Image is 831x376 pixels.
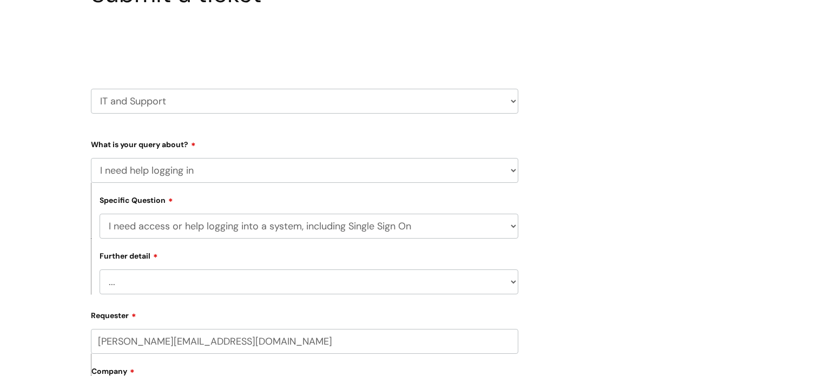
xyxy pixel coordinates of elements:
input: Email [91,329,518,354]
label: Further detail [100,250,158,261]
h2: Select issue type [91,34,518,54]
label: Requester [91,307,518,320]
label: Specific Question [100,194,173,205]
label: What is your query about? [91,136,518,149]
